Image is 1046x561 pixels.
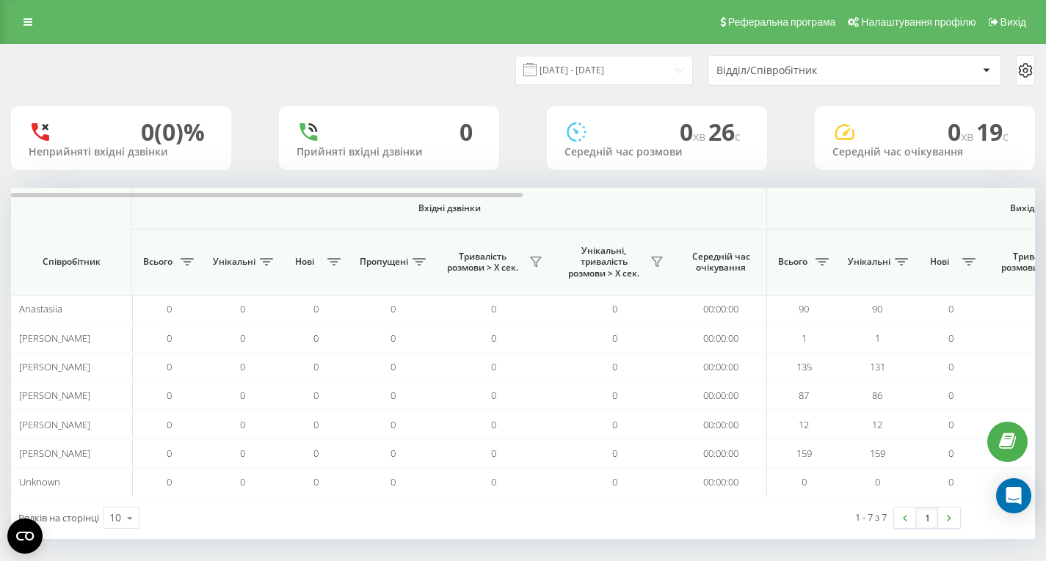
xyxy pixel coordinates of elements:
span: 0 [167,360,172,373]
span: 0 [313,331,319,345]
div: Неприйняті вхідні дзвінки [29,146,214,158]
span: 0 [491,389,496,402]
span: 0 [875,475,880,488]
span: Всього [139,256,176,268]
span: [PERSON_NAME] [19,331,90,345]
span: 0 [948,116,976,147]
span: Всього [774,256,811,268]
span: 159 [870,447,885,460]
span: Anastasiia [19,302,62,315]
span: Середній час очікування [686,251,755,274]
span: 90 [872,302,882,315]
span: 0 [167,418,172,431]
span: 0 [491,475,496,488]
span: 0 [167,475,172,488]
span: 0 [240,475,245,488]
td: 00:00:00 [675,468,767,496]
div: Відділ/Співробітник [716,65,892,77]
span: 0 [313,475,319,488]
span: 0 [612,475,617,488]
span: 0 [313,389,319,402]
span: 0 [491,418,496,431]
div: Open Intercom Messenger [996,478,1031,513]
span: 0 [948,389,954,402]
span: 0 [167,302,172,315]
span: Налаштування профілю [861,16,976,28]
span: 0 [240,418,245,431]
span: [PERSON_NAME] [19,418,90,431]
td: 00:00:00 [675,381,767,410]
span: 0 [391,447,396,460]
span: 0 [612,418,617,431]
span: хв [961,128,976,144]
span: 0 [491,302,496,315]
span: Вихід [1000,16,1026,28]
span: 0 [948,331,954,345]
span: 0 [313,418,319,431]
span: 0 [240,447,245,460]
span: 0 [167,389,172,402]
td: 00:00:00 [675,410,767,439]
span: Пропущені [360,256,408,268]
span: 12 [799,418,809,431]
a: 1 [916,507,938,528]
span: 0 [612,360,617,373]
span: 0 [802,475,807,488]
div: 0 [460,118,473,146]
span: Рядків на сторінці [18,511,99,524]
div: Прийняті вхідні дзвінки [297,146,482,158]
span: Unknown [19,475,60,488]
span: 0 [948,418,954,431]
span: Реферальна програма [728,16,836,28]
span: Тривалість розмови > Х сек. [440,251,525,274]
span: 0 [391,475,396,488]
span: 131 [870,360,885,373]
span: 90 [799,302,809,315]
div: Середній час очікування [832,146,1017,158]
div: 1 - 7 з 7 [855,510,887,524]
span: 87 [799,389,809,402]
div: Середній час розмови [564,146,749,158]
span: 0 [612,389,617,402]
span: 0 [240,302,245,315]
span: Нові [921,256,958,268]
span: 0 [491,447,496,460]
span: 0 [240,331,245,345]
span: 0 [240,360,245,373]
span: 0 [167,447,172,460]
span: 0 [313,302,319,315]
span: 19 [976,116,1009,147]
span: 0 [313,447,319,460]
span: 0 [491,360,496,373]
span: Унікальні [848,256,890,268]
span: 0 [391,331,396,345]
span: 159 [796,447,812,460]
span: 0 [680,116,708,147]
span: 0 [948,360,954,373]
span: 86 [872,389,882,402]
span: 0 [313,360,319,373]
td: 00:00:00 [675,353,767,381]
td: 00:00:00 [675,439,767,468]
span: 0 [948,302,954,315]
span: 135 [796,360,812,373]
span: 0 [391,360,396,373]
span: Вхідні дзвінки [170,202,728,214]
span: 0 [167,331,172,345]
span: 0 [948,447,954,460]
span: 0 [612,331,617,345]
span: 12 [872,418,882,431]
span: 0 [948,475,954,488]
span: Унікальні, тривалість розмови > Х сек. [562,245,646,279]
span: 1 [802,331,807,345]
button: Open CMP widget [7,518,43,554]
span: Співробітник [23,256,119,268]
td: 00:00:00 [675,323,767,352]
div: 10 [109,510,121,525]
div: 0 (0)% [141,118,205,146]
span: c [735,128,741,144]
span: 1 [875,331,880,345]
span: Унікальні [213,256,255,268]
span: 0 [491,331,496,345]
span: [PERSON_NAME] [19,389,90,402]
